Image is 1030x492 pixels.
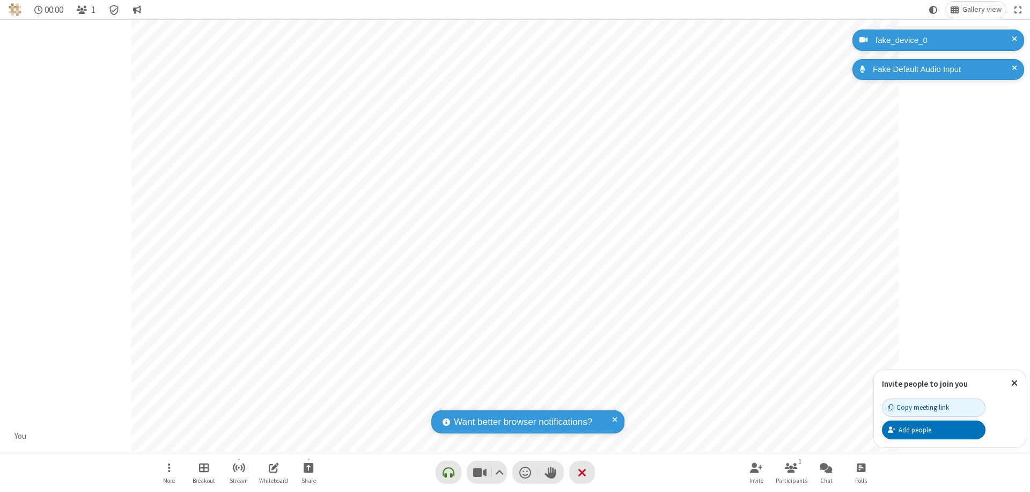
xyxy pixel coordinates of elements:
[163,477,175,484] span: More
[91,5,95,15] span: 1
[962,5,1002,14] span: Gallery view
[454,415,592,429] span: Want better browser notifications?
[869,63,1016,76] div: Fake Default Audio Input
[9,3,21,16] img: QA Selenium DO NOT DELETE OR CHANGE
[292,457,325,488] button: Start sharing
[45,5,63,15] span: 00:00
[128,2,145,18] button: Conversation
[888,402,949,413] div: Copy meeting link
[775,457,807,488] button: Open participant list
[1003,370,1026,396] button: Close popover
[1010,2,1026,18] button: Fullscreen
[538,461,564,484] button: Raise hand
[193,477,215,484] span: Breakout
[872,34,1016,47] div: fake_device_0
[72,2,100,18] button: Open participant list
[946,2,1006,18] button: Change layout
[796,457,805,466] div: 1
[259,477,288,484] span: Whiteboard
[223,457,255,488] button: Start streaming
[104,2,124,18] div: Meeting details Encryption enabled
[855,477,867,484] span: Polls
[512,461,538,484] button: Send a reaction
[492,461,506,484] button: Video setting
[230,477,248,484] span: Stream
[257,457,290,488] button: Open shared whiteboard
[467,461,507,484] button: Stop video (⌘+Shift+V)
[188,457,220,488] button: Manage Breakout Rooms
[569,461,595,484] button: End or leave meeting
[845,457,877,488] button: Open poll
[11,430,31,443] div: You
[776,477,807,484] span: Participants
[882,399,985,417] button: Copy meeting link
[153,457,185,488] button: Open menu
[436,461,461,484] button: Connect your audio
[820,477,833,484] span: Chat
[882,421,985,439] button: Add people
[749,477,763,484] span: Invite
[925,2,942,18] button: Using system theme
[882,379,968,389] label: Invite people to join you
[740,457,772,488] button: Invite participants (⌘+Shift+I)
[301,477,316,484] span: Share
[30,2,68,18] div: Timer
[810,457,842,488] button: Open chat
